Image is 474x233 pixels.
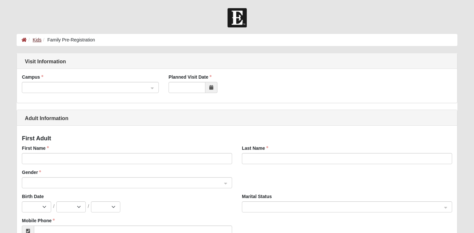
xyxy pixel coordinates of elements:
h4: First Adult [22,135,452,142]
label: Mobile Phone [22,217,55,224]
label: Marital Status [242,193,272,200]
label: First Name [22,145,49,151]
label: Planned Visit Date [169,74,212,80]
h1: Visit Information [17,58,457,65]
span: / [53,203,54,210]
span: / [88,203,89,210]
img: Church of Eleven22 Logo [228,8,247,27]
h1: Adult Information [17,115,457,121]
label: Gender [22,169,41,176]
label: Birth Date [22,193,44,200]
a: Kids [33,37,41,42]
label: Last Name [242,145,268,151]
li: Family Pre-Registration [41,37,95,43]
label: Campus [22,74,43,80]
